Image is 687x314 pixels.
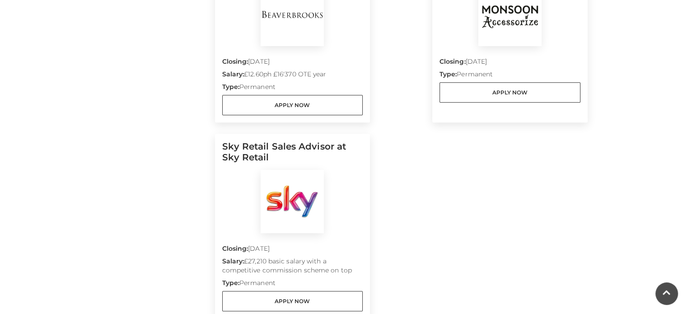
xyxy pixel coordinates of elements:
[222,82,363,95] p: Permanent
[222,279,239,287] strong: Type:
[439,70,580,82] p: Permanent
[222,257,244,265] strong: Salary:
[222,57,363,70] p: [DATE]
[222,291,363,311] a: Apply Now
[261,170,324,233] img: Sky Retail
[222,244,248,253] strong: Closing:
[439,70,457,78] strong: Type:
[222,278,363,291] p: Permanent
[439,82,580,103] a: Apply Now
[222,83,239,91] strong: Type:
[222,95,363,115] a: Apply Now
[222,70,244,78] strong: Salary:
[222,141,363,170] h5: Sky Retail Sales Advisor at Sky Retail
[222,70,363,82] p: £12.60ph £16'370 OTE year
[222,57,248,66] strong: Closing:
[439,57,466,66] strong: Closing:
[222,257,363,278] p: £27,210 basic salary with a competitive commission scheme on top
[439,57,580,70] p: [DATE]
[222,244,363,257] p: [DATE]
